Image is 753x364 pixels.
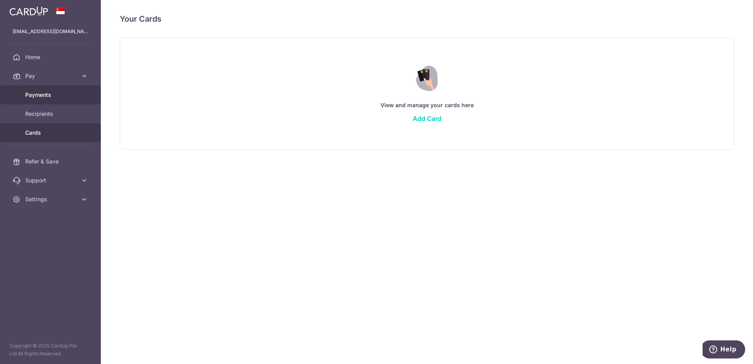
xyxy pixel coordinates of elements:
span: Support [25,176,77,184]
span: Help [18,6,34,13]
h4: Your Cards [120,13,161,25]
span: Refer & Save [25,158,77,165]
p: View and manage your cards here [136,100,718,110]
span: Settings [25,195,77,203]
span: Home [25,53,77,61]
p: [EMAIL_ADDRESS][DOMAIN_NAME] [13,28,88,35]
a: Add Card [413,115,441,123]
img: Credit Card [410,66,443,91]
span: Recipients [25,110,77,118]
span: Payments [25,91,77,99]
span: Cards [25,129,77,137]
iframe: Opens a widget where you can find more information [703,340,745,360]
img: CardUp [9,6,48,16]
span: Pay [25,72,77,80]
